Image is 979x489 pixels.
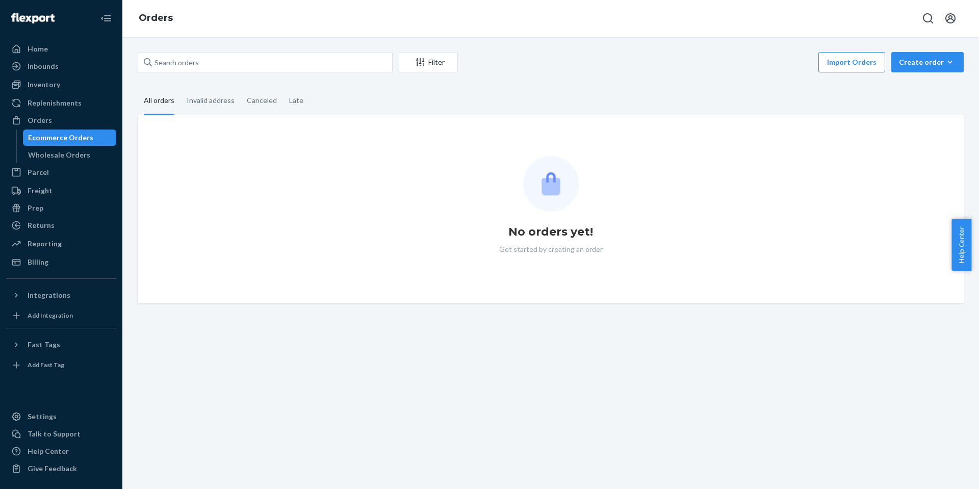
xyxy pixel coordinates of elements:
div: Freight [28,186,53,196]
a: Orders [6,112,116,128]
a: Ecommerce Orders [23,130,117,146]
a: Replenishments [6,95,116,111]
div: Parcel [28,167,49,177]
div: Ecommerce Orders [28,133,93,143]
ol: breadcrumbs [131,4,181,33]
div: Add Integration [28,311,73,320]
div: Filter [399,57,457,67]
p: Get started by creating an order [499,244,603,254]
a: Settings [6,408,116,425]
button: Filter [399,52,458,72]
div: Canceled [247,87,277,114]
a: Prep [6,200,116,216]
button: Fast Tags [6,337,116,353]
div: Talk to Support [28,429,81,439]
div: Invalid address [187,87,235,114]
a: Orders [139,12,173,23]
img: Flexport logo [11,13,55,23]
button: Import Orders [818,52,885,72]
div: Inventory [28,80,60,90]
div: Inbounds [28,61,59,71]
div: Prep [28,203,43,213]
div: Integrations [28,290,70,300]
div: Replenishments [28,98,82,108]
a: Reporting [6,236,116,252]
a: Freight [6,183,116,199]
img: Empty list [523,156,579,212]
button: Help Center [951,219,971,271]
button: Open Search Box [918,8,938,29]
button: Open account menu [940,8,961,29]
button: Create order [891,52,964,72]
div: Orders [28,115,52,125]
a: Inbounds [6,58,116,74]
div: Add Fast Tag [28,361,64,369]
div: Fast Tags [28,340,60,350]
a: Inventory [6,76,116,93]
a: Billing [6,254,116,270]
div: Home [28,44,48,54]
a: Returns [6,217,116,234]
button: Integrations [6,287,116,303]
div: Late [289,87,303,114]
input: Search orders [138,52,393,72]
div: All orders [144,87,174,115]
a: Add Fast Tag [6,357,116,373]
div: Help Center [28,446,69,456]
a: Wholesale Orders [23,147,117,163]
div: Returns [28,220,55,230]
div: Create order [899,57,956,67]
div: Wholesale Orders [28,150,90,160]
a: Help Center [6,443,116,459]
div: Settings [28,411,57,422]
button: Give Feedback [6,460,116,477]
div: Reporting [28,239,62,249]
div: Give Feedback [28,464,77,474]
button: Talk to Support [6,426,116,442]
a: Add Integration [6,307,116,324]
h1: No orders yet! [508,224,593,240]
a: Home [6,41,116,57]
div: Billing [28,257,48,267]
button: Close Navigation [96,8,116,29]
a: Parcel [6,164,116,181]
